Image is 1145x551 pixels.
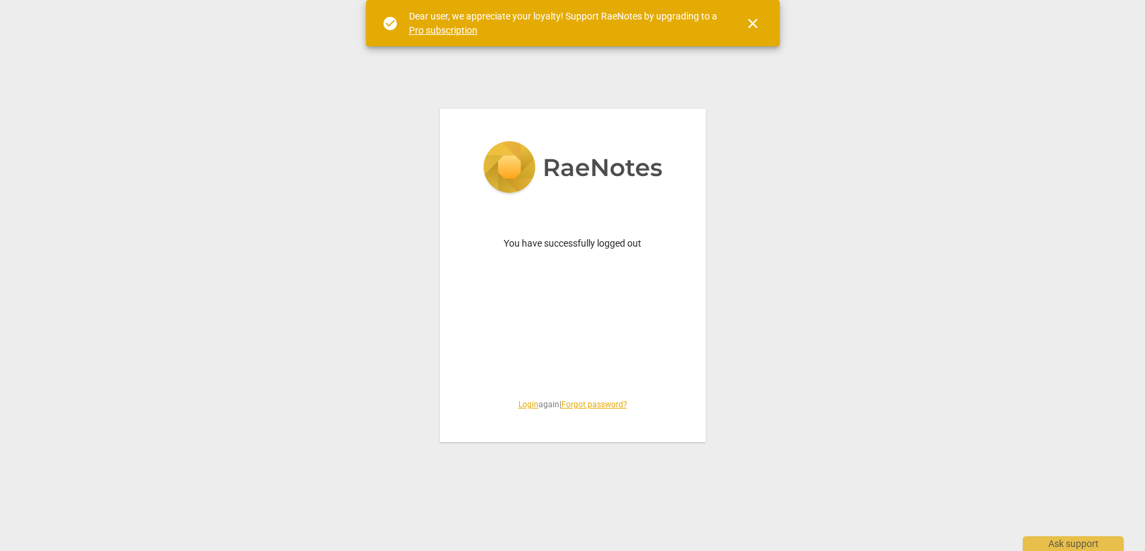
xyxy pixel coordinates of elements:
img: 5ac2273c67554f335776073100b6d88f.svg [483,141,663,196]
p: You have successfully logged out [472,237,674,251]
div: Ask support [1023,536,1124,551]
a: Pro subscription [409,25,477,36]
div: Dear user, we appreciate your loyalty! Support RaeNotes by upgrading to a [409,9,721,37]
span: again | [472,399,674,411]
span: check_circle [382,15,398,32]
a: Forgot password? [561,400,627,409]
a: Login [518,400,539,409]
button: Close [737,7,769,40]
span: close [745,15,761,32]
